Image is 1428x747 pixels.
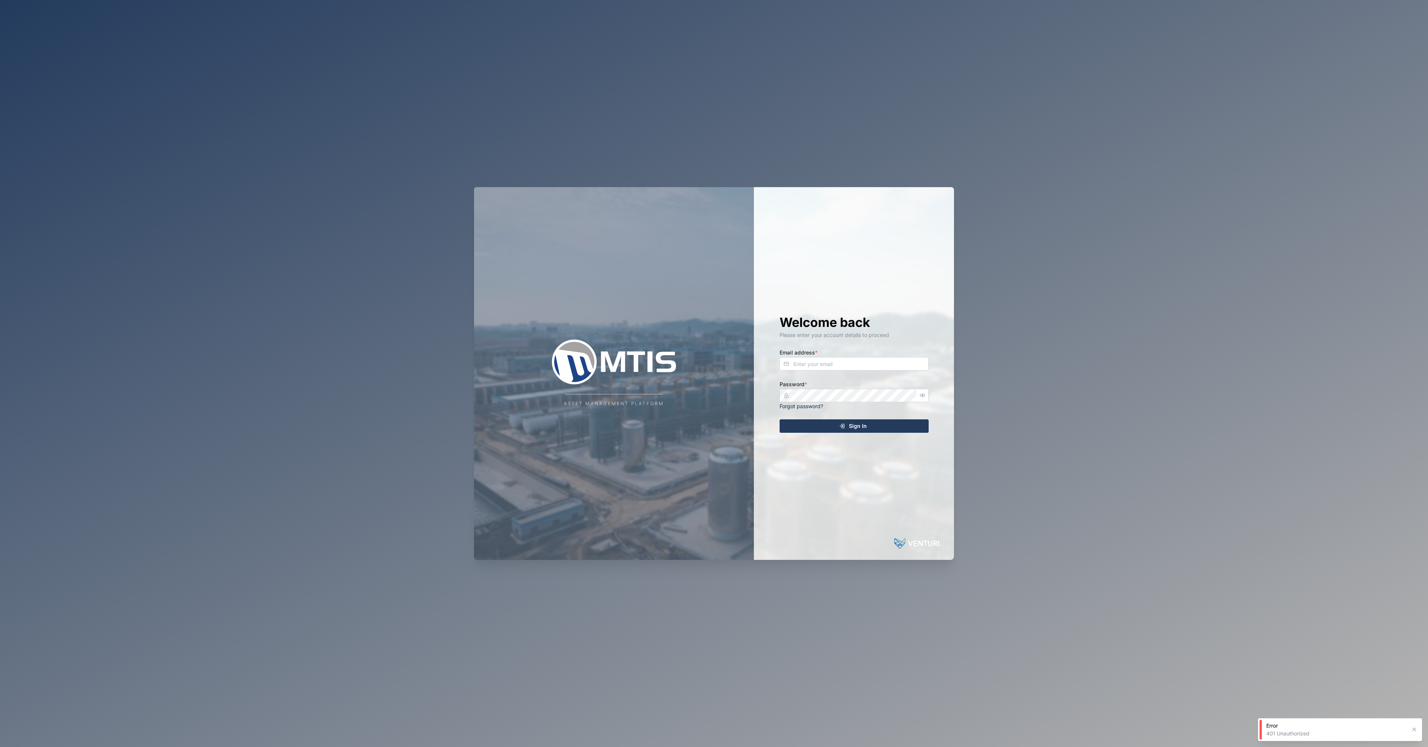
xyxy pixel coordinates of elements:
input: Enter your email [780,357,929,371]
img: Company Logo [540,340,689,384]
div: Error [1266,722,1406,729]
div: 401 Unauthorized [1266,730,1406,737]
div: Asset Management Platform [564,400,664,407]
div: Please enter your account details to proceed [780,331,929,339]
label: Email address [780,349,818,357]
a: Forgot password? [780,403,823,409]
label: Password [780,380,807,388]
h1: Welcome back [780,314,929,331]
img: Powered by: Venturi [894,536,939,551]
button: Sign In [780,419,929,433]
span: Sign In [849,420,867,432]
